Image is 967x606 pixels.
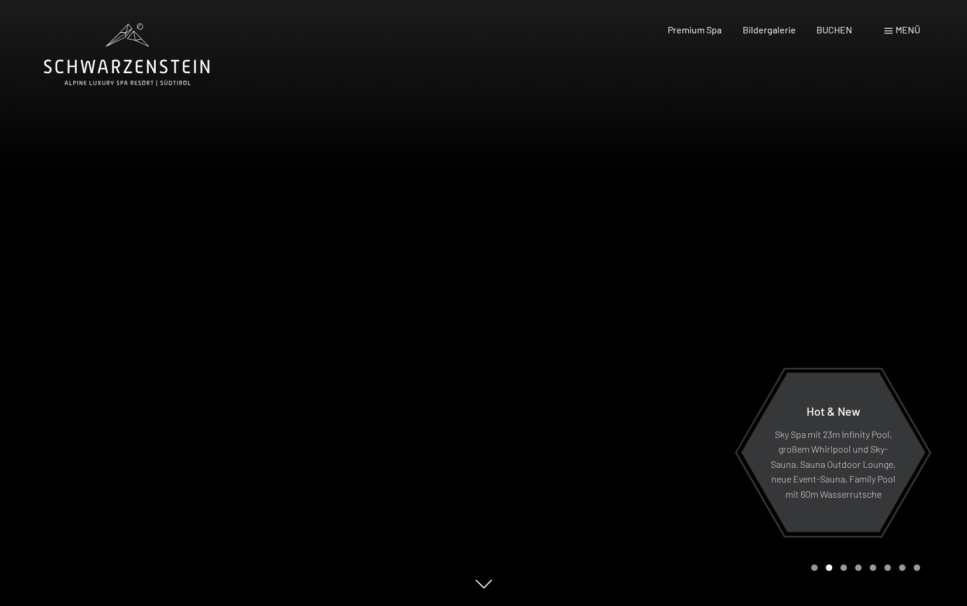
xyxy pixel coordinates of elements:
[914,564,920,571] div: Carousel Page 8
[770,426,897,501] p: Sky Spa mit 23m Infinity Pool, großem Whirlpool und Sky-Sauna, Sauna Outdoor Lounge, neue Event-S...
[811,564,818,571] div: Carousel Page 1
[816,24,852,35] a: BUCHEN
[807,564,920,571] div: Carousel Pagination
[668,24,722,35] a: Premium Spa
[899,564,906,571] div: Carousel Page 7
[743,24,796,35] a: Bildergalerie
[740,372,926,533] a: Hot & New Sky Spa mit 23m Infinity Pool, großem Whirlpool und Sky-Sauna, Sauna Outdoor Lounge, ne...
[870,564,876,571] div: Carousel Page 5
[826,564,832,571] div: Carousel Page 2 (Current Slide)
[840,564,847,571] div: Carousel Page 3
[896,24,920,35] span: Menü
[884,564,891,571] div: Carousel Page 6
[807,403,860,417] span: Hot & New
[855,564,862,571] div: Carousel Page 4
